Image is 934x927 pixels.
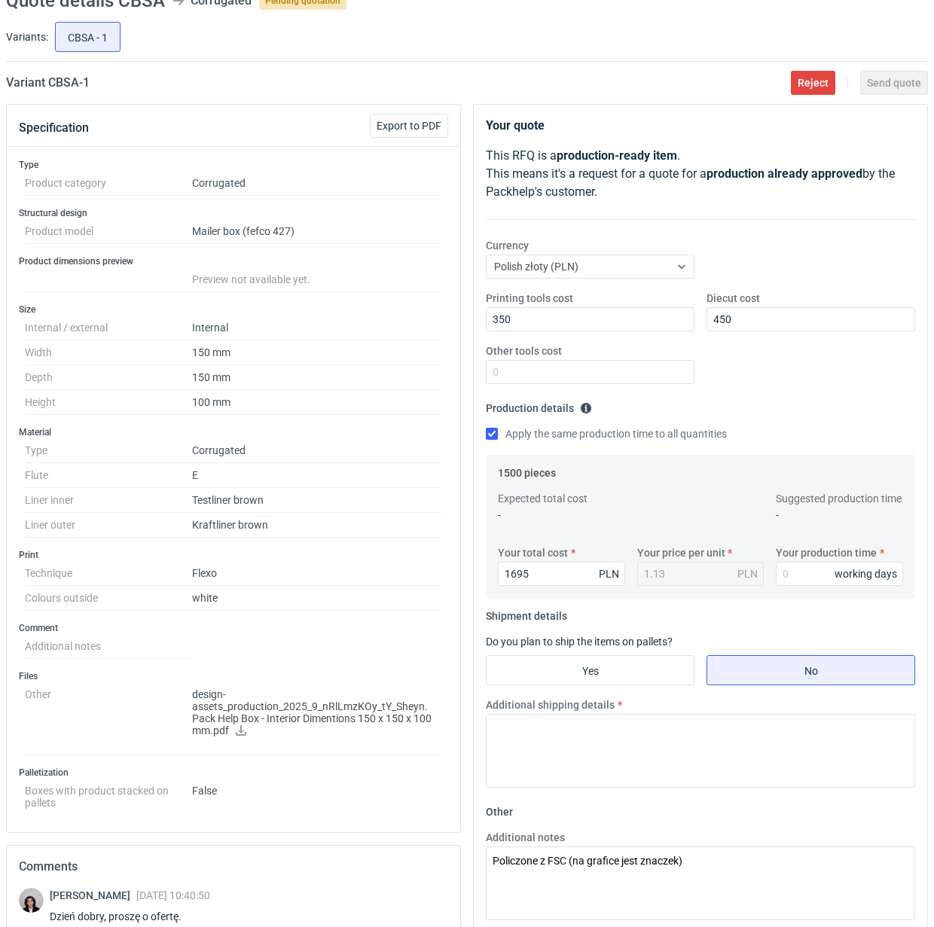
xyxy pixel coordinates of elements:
dt: Width [25,340,192,365]
h3: Files [19,670,448,682]
button: Reject [791,71,835,95]
dd: 150 mm [192,340,442,365]
dt: Internal / external [25,316,192,340]
h3: Type [19,159,448,171]
label: Suggested production time [776,491,902,506]
label: No [707,655,915,685]
label: Other tools cost [486,343,562,358]
h3: Product dimensions preview [19,255,448,267]
h2: Comments [19,858,448,876]
p: - [498,508,625,523]
dt: Product model [25,219,192,244]
input: 0 [486,307,694,331]
dd: Testliner brown [192,488,442,513]
div: working days [835,566,897,581]
dd: 100 mm [192,390,442,415]
label: Your price per unit [637,545,725,560]
h3: Material [19,426,448,438]
div: PLN [737,566,758,581]
h3: Structural design [19,207,448,219]
dt: Liner outer [25,513,192,538]
label: Apply the same production time to all quantities [486,426,727,441]
label: Printing tools cost [486,291,573,306]
strong: Your quote [486,118,545,133]
dt: Flute [25,463,192,488]
dd: False [192,779,442,809]
dd: Internal [192,316,442,340]
label: Yes [486,655,694,685]
div: Dzień dobry, proszę o ofertę. [50,909,210,924]
input: 0 [707,307,915,331]
legend: Shipment details [486,604,567,622]
button: Send quote [860,71,928,95]
input: 0 [776,562,903,586]
legend: 1500 pieces [498,461,556,479]
dd: 150 mm [192,365,442,390]
label: Diecut cost [707,291,760,306]
span: Send quote [867,78,921,88]
label: CBSA - 1 [55,22,121,52]
h2: Variant CBSA - 1 [6,74,90,92]
strong: production already approved [707,166,862,181]
dt: Type [25,438,192,463]
dt: Height [25,390,192,415]
dd: Flexo [192,561,442,586]
dd: Corrugated [192,438,442,463]
div: PLN [599,566,619,581]
label: Your production time [776,545,877,560]
label: Expected total cost [498,491,588,506]
legend: Other [486,800,513,818]
dt: Boxes with product stacked on pallets [25,779,192,809]
label: Variants: [6,29,48,44]
label: Additional notes [486,830,565,845]
label: Your total cost [498,545,568,560]
p: This RFQ is a . This means it's a request for a quote for a by the Packhelp's customer. [486,147,915,201]
dd: Corrugated [192,171,442,196]
dt: Liner inner [25,488,192,513]
span: [DATE] 10:40:50 [136,889,210,901]
span: [PERSON_NAME] [50,889,136,901]
label: Do you plan to ship the items on pallets? [486,636,673,648]
button: Specification [19,110,89,146]
h3: Palletization [19,767,448,779]
dd: E [192,463,442,488]
dt: Other [25,682,192,755]
label: Currency [486,238,529,253]
input: 0 [486,360,694,384]
dd: white [192,586,442,611]
dd: Mailer box (fefco 427) [192,219,442,244]
legend: Production details [486,396,592,414]
textarea: Policzone z FSC (na grafice jest znaczek) [486,846,915,920]
button: Export to PDF [370,114,448,138]
h3: Size [19,303,448,316]
label: Additional shipping details [486,697,615,712]
img: Sebastian Markut [19,888,44,913]
input: 0 [498,562,625,586]
span: Preview not available yet. [192,273,310,285]
strong: production-ready item [557,148,677,163]
dt: Additional notes [25,634,192,659]
dt: Technique [25,561,192,586]
p: - [776,508,903,523]
dt: Depth [25,365,192,390]
h3: Comment [19,622,448,634]
dd: Kraftliner brown [192,513,442,538]
h3: Print [19,549,448,561]
span: Polish złoty (PLN) [494,261,578,273]
dt: Colours outside [25,586,192,611]
span: Export to PDF [377,120,441,131]
p: design-assets_production_2025_9_nRlLmzKOy_tY_Sheyn. Pack Help Box - Interior Dimentions 150 x 150... [192,688,442,738]
span: Reject [798,78,829,88]
dt: Product category [25,171,192,196]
